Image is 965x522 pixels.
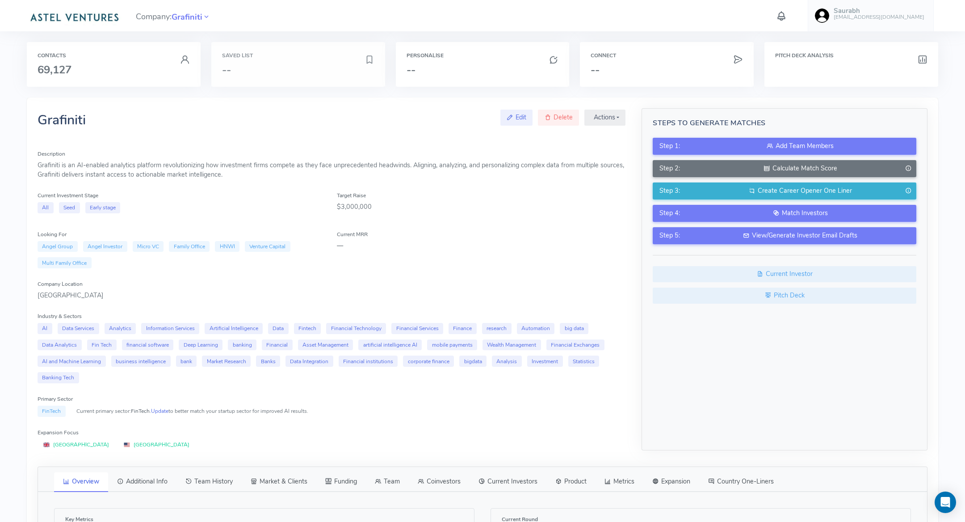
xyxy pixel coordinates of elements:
div: $3,000,000 [337,202,625,212]
h2: Grafiniti [38,113,86,127]
button: Step 5:View/Generate Investor Email Drafts [653,227,916,244]
span: bigdata [459,356,487,367]
div: Calculate Match Score [691,164,909,174]
label: Target Raise [337,191,366,199]
a: Team [366,472,409,491]
span: Deep Learning [179,340,222,351]
span: Create Career Opener One Liner [758,186,852,195]
span: Analytics [105,323,136,334]
span: mobile payments [427,340,477,351]
span: Automation [517,323,555,334]
span: Micro VC [133,241,164,252]
span: Grafiniti [172,11,202,23]
span: [GEOGRAPHIC_DATA] [38,439,113,450]
label: Primary Sector [38,395,73,403]
span: Early stage [85,202,121,213]
div: [GEOGRAPHIC_DATA] [38,291,625,301]
span: Financial Technology [326,323,386,334]
span: All [38,202,54,213]
label: Current MRR [337,230,368,238]
div: Match Investors [691,208,909,218]
span: Multi Family Office [38,257,92,268]
span: research [482,323,512,334]
span: Step 1: [659,141,680,151]
a: Current Investors [470,472,546,491]
label: Looking For [38,230,67,238]
span: Financial Exchanges [546,340,604,351]
i: Generate only when Match Score is completed [905,186,911,196]
span: Family Office [169,241,210,252]
a: Product [546,472,596,491]
span: AI and Machine Learning [38,356,106,367]
span: Financial institutions [339,356,398,367]
button: Step 1:Add Team Members [653,138,916,155]
a: Pitch Deck [653,288,916,304]
a: Market & Clients [242,472,316,491]
span: Banking Tech [38,372,79,383]
a: Overview [54,472,108,492]
label: Expansion Focus [38,429,79,437]
a: Funding [316,472,366,491]
span: Artificial Intelligence [205,323,263,334]
span: HNWI [215,241,239,252]
span: corporate finance [403,356,454,367]
a: Delete [538,110,579,126]
a: Current Investor [653,266,916,282]
h6: Pitch Deck Analysis [775,53,927,59]
span: FinTech [38,406,66,417]
a: Edit [500,110,533,126]
span: Finance [449,323,477,334]
span: Data Services [58,323,99,334]
small: Current primary sector: . to better match your startup sector for improved AI results. [76,407,308,415]
span: Market Research [202,356,251,367]
span: Seed [59,202,80,213]
span: Information Services [141,323,199,334]
span: Financial Services [391,323,443,334]
a: Additional Info [108,472,176,491]
span: Wealth Management [482,340,541,351]
span: [GEOGRAPHIC_DATA] [118,439,193,450]
img: user-image [815,8,829,23]
span: 69,127 [38,63,71,77]
span: Asset Management [298,340,353,351]
span: Banks [256,356,280,367]
label: Industry & Sectors [38,312,82,320]
span: big data [560,323,588,334]
span: bank [176,356,197,367]
h3: -- [407,64,559,76]
span: Investment [527,356,563,367]
div: Add Team Members [691,141,909,151]
span: Statistics [568,356,600,367]
div: View/Generate Investor Email Drafts [691,231,909,241]
span: Data [268,323,289,334]
span: banking [228,340,256,351]
button: Step 2:Calculate Match Score [653,160,916,177]
span: Step 2: [659,164,680,174]
h5: Steps to Generate Matches [653,119,916,127]
span: Angel Group [38,241,78,252]
button: Step 3:Create Career Opener One Liner [653,182,916,199]
a: Team History [176,472,242,491]
a: Grafiniti [172,11,202,22]
span: Data Integration [285,356,333,367]
a: Update [151,407,168,415]
span: Step 5: [659,231,680,241]
label: Company Location [38,280,83,288]
h6: Saved List [222,53,374,59]
div: Open Intercom Messenger [935,492,956,513]
span: Step 3: [659,186,680,196]
span: FinTech [131,407,150,415]
span: business intelligence [111,356,171,367]
div: — [337,241,625,251]
span: Company: [136,8,210,24]
a: Coinvestors [409,472,470,491]
h6: Connect [591,53,743,59]
span: Angel Investor [83,241,127,252]
a: Country One-Liners [699,472,783,491]
span: financial software [122,340,174,351]
div: Grafiniti is an AI-enabled analytics platform revolutionizing how investment firms compete as the... [38,161,625,180]
button: Actions [584,110,625,126]
h5: Saurabh [834,7,924,15]
span: Fintech [294,323,321,334]
button: Step 4:Match Investors [653,205,916,222]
